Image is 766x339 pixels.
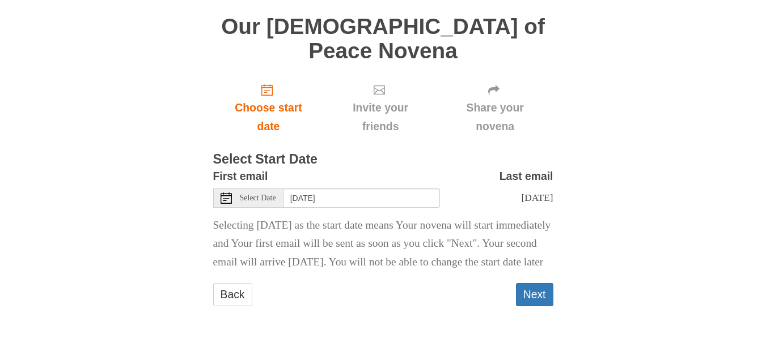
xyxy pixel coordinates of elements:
label: First email [213,167,268,186]
a: Back [213,283,252,306]
span: [DATE] [521,192,553,203]
p: Selecting [DATE] as the start date means Your novena will start immediately and Your first email ... [213,216,553,272]
h3: Select Start Date [213,152,553,167]
span: Choose start date [225,98,313,136]
span: Share your novena [448,98,542,136]
div: Click "Next" to confirm your start date first. [437,74,553,141]
span: Invite your friends [335,98,425,136]
div: Click "Next" to confirm your start date first. [324,74,437,141]
input: Use the arrow keys to pick a date [283,188,440,208]
h1: Our [DEMOGRAPHIC_DATA] of Peace Novena [213,15,553,63]
label: Last email [500,167,553,186]
a: Choose start date [213,74,324,141]
span: Select Date [240,194,276,202]
button: Next [516,283,553,306]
